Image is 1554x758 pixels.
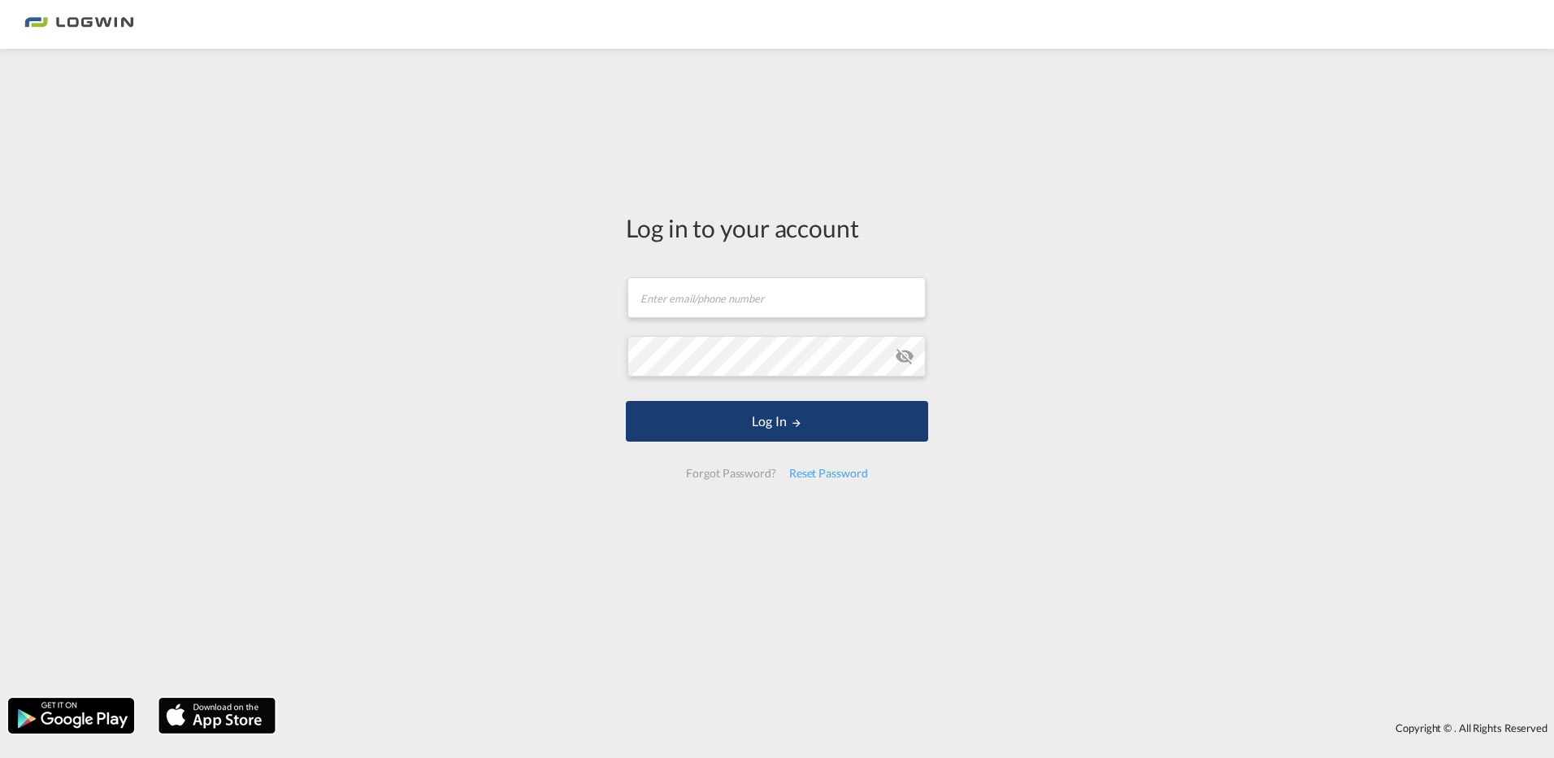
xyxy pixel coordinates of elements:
img: google.png [7,696,136,735]
div: Log in to your account [626,211,928,245]
div: Copyright © . All Rights Reserved [284,714,1554,742]
div: Reset Password [783,459,875,488]
md-icon: icon-eye-off [895,346,914,366]
div: Forgot Password? [679,459,782,488]
button: LOGIN [626,401,928,442]
img: bc73a0e0d8c111efacd525e4c8ad7d32.png [24,7,134,43]
input: Enter email/phone number [627,277,926,318]
img: apple.png [157,696,277,735]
